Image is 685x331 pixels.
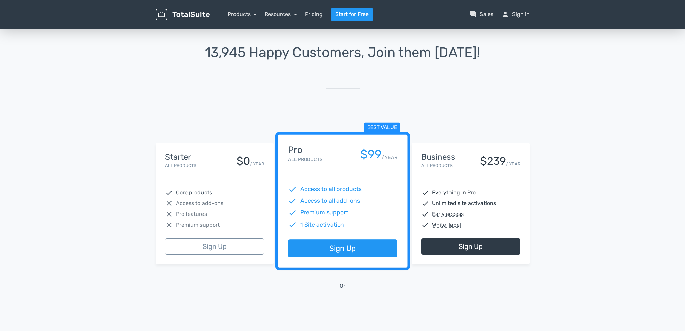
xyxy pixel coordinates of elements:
[264,11,297,18] a: Resources
[501,10,530,19] a: personSign in
[300,220,344,229] span: 1 Site activation
[228,11,257,18] a: Products
[300,185,362,194] span: Access to all products
[421,210,429,218] span: check
[360,148,381,161] div: $99
[421,199,429,207] span: check
[421,221,429,229] span: check
[432,221,461,229] abbr: White-label
[432,189,476,197] span: Everything in Pro
[176,199,223,207] span: Access to add-ons
[288,208,297,217] span: check
[165,199,173,207] span: close
[156,9,210,21] img: TotalSuite for WordPress
[165,221,173,229] span: close
[480,155,506,167] div: $239
[288,220,297,229] span: check
[421,238,520,255] a: Sign Up
[288,240,397,258] a: Sign Up
[340,282,345,290] span: Or
[288,157,322,162] small: All Products
[288,185,297,194] span: check
[501,10,509,19] span: person
[176,189,212,197] abbr: Core products
[300,208,348,217] span: Premium support
[305,10,323,19] a: Pricing
[421,153,455,161] h4: Business
[331,8,373,21] a: Start for Free
[165,189,173,197] span: check
[176,210,207,218] span: Pro features
[300,197,360,205] span: Access to all add-ons
[421,189,429,197] span: check
[506,161,520,167] small: / YEAR
[469,10,493,19] a: question_answerSales
[432,210,464,218] abbr: Early access
[165,210,173,218] span: close
[381,154,397,161] small: / YEAR
[156,45,530,60] h1: 13,945 Happy Customers, Join them [DATE]!
[176,221,220,229] span: Premium support
[364,123,400,133] span: Best value
[421,163,453,168] small: All Products
[165,163,196,168] small: All Products
[165,153,196,161] h4: Starter
[250,161,264,167] small: / YEAR
[469,10,477,19] span: question_answer
[288,197,297,205] span: check
[237,155,250,167] div: $0
[432,199,496,207] span: Unlimited site activations
[288,145,322,155] h4: Pro
[165,238,264,255] a: Sign Up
